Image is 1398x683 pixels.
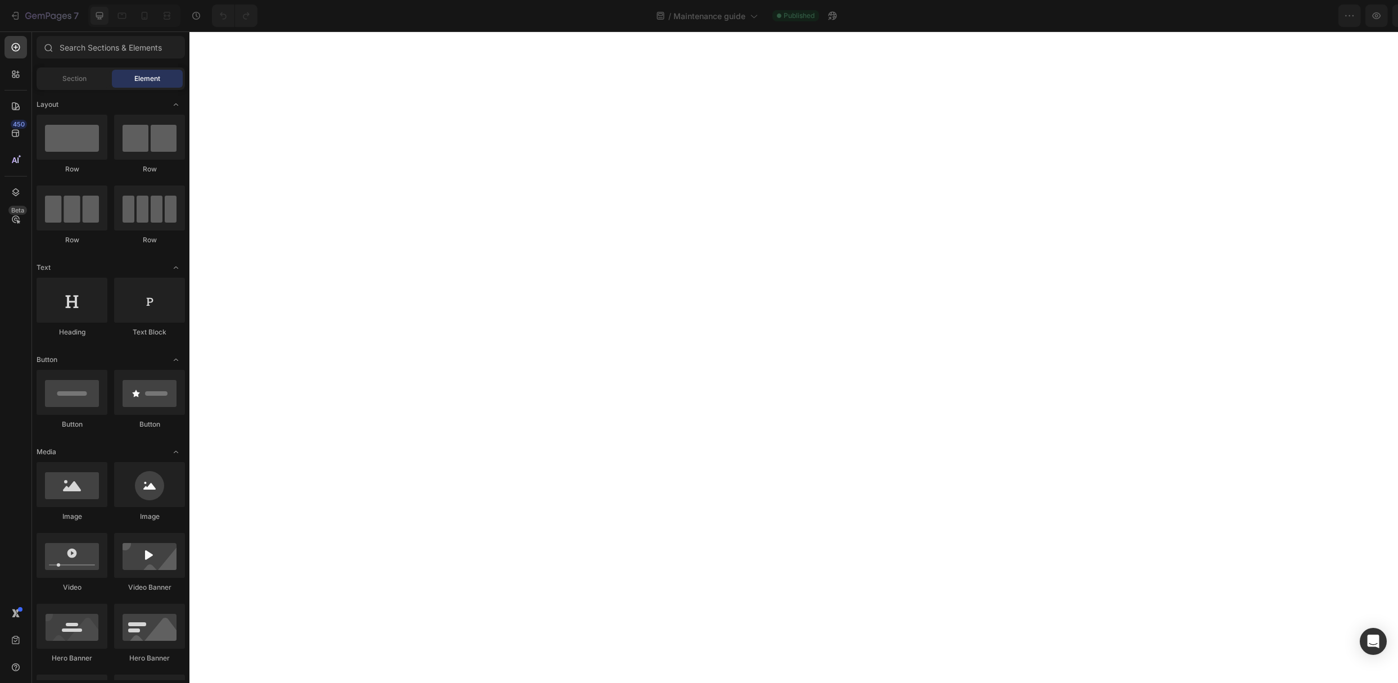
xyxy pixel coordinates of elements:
[37,419,107,429] div: Button
[167,351,185,369] span: Toggle open
[114,327,185,337] div: Text Block
[37,263,51,273] span: Text
[37,99,58,110] span: Layout
[114,164,185,174] div: Row
[167,443,185,461] span: Toggle open
[37,164,107,174] div: Row
[134,74,160,84] span: Element
[62,74,87,84] span: Section
[1333,10,1361,22] div: Publish
[114,582,185,592] div: Video Banner
[114,512,185,522] div: Image
[114,419,185,429] div: Button
[1291,11,1310,21] span: Save
[212,4,257,27] div: Undo/Redo
[668,10,671,22] span: /
[114,653,185,663] div: Hero Banner
[11,120,27,129] div: 450
[8,206,27,215] div: Beta
[673,10,745,22] span: Maintenance guide
[167,259,185,277] span: Toggle open
[37,327,107,337] div: Heading
[37,512,107,522] div: Image
[37,447,56,457] span: Media
[1323,4,1370,27] button: Publish
[37,235,107,245] div: Row
[189,31,1398,683] iframe: Design area
[74,9,79,22] p: 7
[37,653,107,663] div: Hero Banner
[37,36,185,58] input: Search Sections & Elements
[37,355,57,365] span: Button
[37,582,107,592] div: Video
[784,11,815,21] span: Published
[167,96,185,114] span: Toggle open
[114,235,185,245] div: Row
[1282,4,1319,27] button: Save
[1360,628,1387,655] div: Open Intercom Messenger
[4,4,84,27] button: 7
